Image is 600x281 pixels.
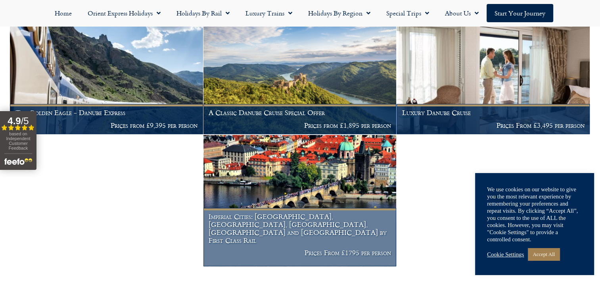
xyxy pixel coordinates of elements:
p: Prices from £9,395 per person [15,121,198,129]
nav: Menu [4,4,596,22]
a: About Us [437,4,487,22]
p: Prices From £1795 per person [209,249,391,257]
h1: Imperial Cities: [GEOGRAPHIC_DATA], [GEOGRAPHIC_DATA], [GEOGRAPHIC_DATA], [GEOGRAPHIC_DATA] and [... [209,213,391,244]
a: Holidays by Rail [169,4,238,22]
a: Orient Express Holidays [80,4,169,22]
a: The Golden Eagle - Danube Express Prices from £9,395 per person [10,3,203,135]
a: Accept All [528,248,560,260]
p: Prices from £1,895 per person [209,121,391,129]
a: Luxury Trains [238,4,300,22]
a: Imperial Cities: [GEOGRAPHIC_DATA], [GEOGRAPHIC_DATA], [GEOGRAPHIC_DATA], [GEOGRAPHIC_DATA] and [... [203,135,397,267]
h1: The Golden Eagle - Danube Express [15,109,198,117]
p: Prices From £3,495 per person [402,121,585,129]
a: Special Trips [378,4,437,22]
a: Home [47,4,80,22]
a: A Classic Danube Cruise Special Offer Prices from £1,895 per person [203,3,397,135]
a: Holidays by Region [300,4,378,22]
h1: Luxury Danube Cruise [402,109,585,117]
a: Luxury Danube Cruise Prices From £3,495 per person [397,3,590,135]
div: We use cookies on our website to give you the most relevant experience by remembering your prefer... [487,186,582,243]
a: Cookie Settings [487,251,524,258]
a: Start your Journey [487,4,553,22]
h1: A Classic Danube Cruise Special Offer [209,109,391,117]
